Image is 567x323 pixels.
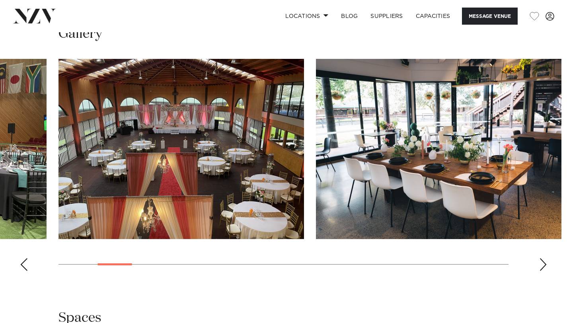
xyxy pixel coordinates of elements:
img: nzv-logo.png [13,9,56,23]
button: Message Venue [462,8,518,25]
h2: Gallery [58,25,102,43]
a: Capacities [409,8,457,25]
swiper-slide: 4 / 23 [316,59,561,239]
a: Locations [279,8,335,25]
a: BLOG [335,8,364,25]
swiper-slide: 3 / 23 [58,59,304,239]
a: SUPPLIERS [364,8,409,25]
